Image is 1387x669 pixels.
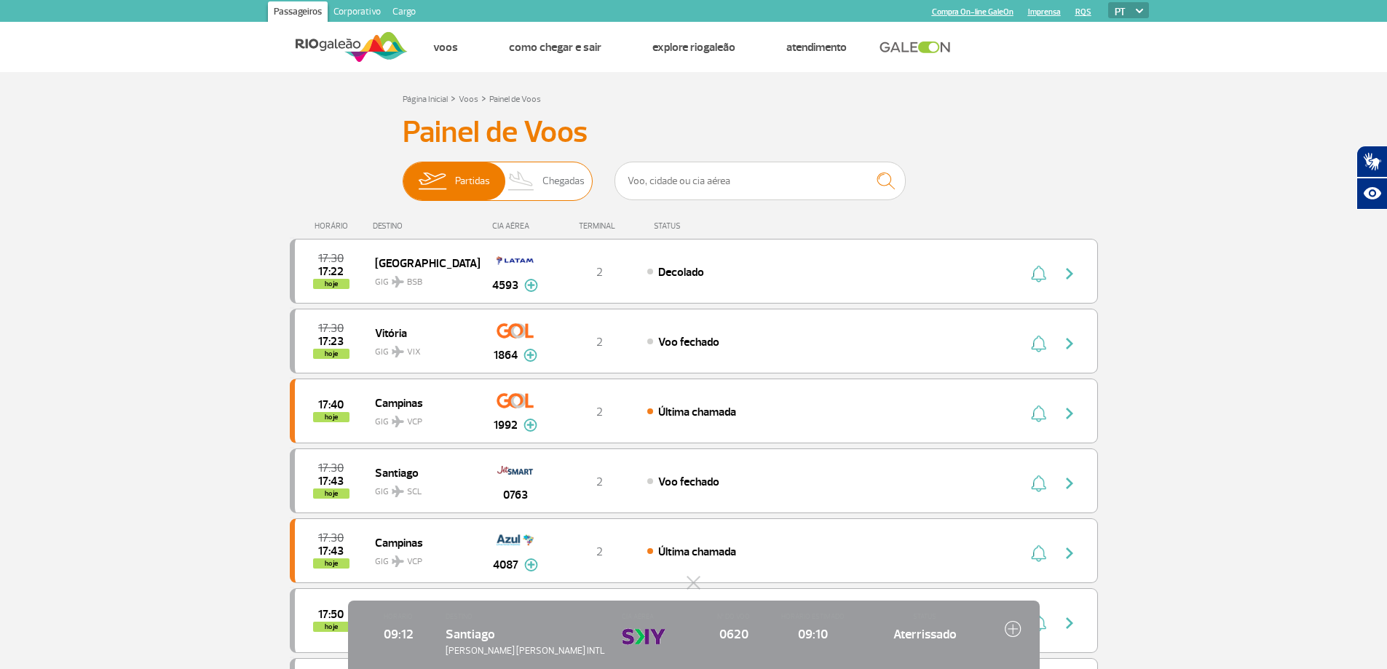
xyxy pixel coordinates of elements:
[658,475,719,489] span: Voo fechado
[492,277,518,294] span: 4593
[318,463,344,473] span: 2025-09-30 17:30:00
[542,162,585,200] span: Chegadas
[366,611,431,622] span: HORÁRIO
[387,1,422,25] a: Cargo
[407,416,422,429] span: VCP
[596,545,603,559] span: 2
[524,279,538,292] img: mais-info-painel-voo.svg
[318,266,344,277] span: 2025-09-30 17:22:00
[500,162,543,200] img: slider-desembarque
[375,463,468,482] span: Santiago
[1075,7,1091,17] a: RQS
[596,405,603,419] span: 2
[318,336,344,347] span: 2025-09-30 17:23:47
[313,279,349,289] span: hoje
[318,323,344,333] span: 2025-09-30 17:30:00
[313,349,349,359] span: hoje
[373,221,479,231] div: DESTINO
[446,626,495,642] span: Santiago
[407,486,422,499] span: SCL
[1356,146,1387,210] div: Plugin de acessibilidade da Hand Talk.
[596,265,603,280] span: 2
[375,323,468,342] span: Vitória
[1061,405,1078,422] img: seta-direita-painel-voo.svg
[318,546,344,556] span: 2025-09-30 17:43:00
[392,346,404,357] img: destiny_airplane.svg
[494,416,518,434] span: 1992
[1061,545,1078,562] img: seta-direita-painel-voo.svg
[1356,146,1387,178] button: Abrir tradutor de língua de sinais.
[489,94,541,105] a: Painel de Voos
[392,486,404,497] img: destiny_airplane.svg
[459,94,478,105] a: Voos
[313,488,349,499] span: hoje
[622,611,687,622] span: CIA AÉREA
[375,547,468,569] span: GIG
[392,416,404,427] img: destiny_airplane.svg
[1031,475,1046,492] img: sino-painel-voo.svg
[647,221,765,231] div: STATUS
[479,221,552,231] div: CIA AÉREA
[446,611,608,622] span: DESTINO
[494,347,518,364] span: 1864
[318,476,344,486] span: 2025-09-30 17:43:00
[1031,405,1046,422] img: sino-painel-voo.svg
[375,253,468,272] span: [GEOGRAPHIC_DATA]
[596,475,603,489] span: 2
[403,114,985,151] h3: Painel de Voos
[268,1,328,25] a: Passageiros
[1356,178,1387,210] button: Abrir recursos assistivos.
[658,265,704,280] span: Decolado
[786,40,847,55] a: Atendimento
[701,625,766,644] span: 0620
[392,555,404,567] img: destiny_airplane.svg
[409,162,455,200] img: slider-embarque
[658,545,736,559] span: Última chamada
[552,221,647,231] div: TERMINAL
[658,405,736,419] span: Última chamada
[451,90,456,106] a: >
[446,644,608,658] span: [PERSON_NAME] [PERSON_NAME] INTL
[615,162,906,200] input: Voo, cidade ou cia aérea
[701,611,766,622] span: Nº DO VOO
[407,276,422,289] span: BSB
[503,486,528,504] span: 0763
[1061,475,1078,492] img: seta-direita-painel-voo.svg
[313,412,349,422] span: hoje
[1031,335,1046,352] img: sino-painel-voo.svg
[523,349,537,362] img: mais-info-painel-voo.svg
[509,40,601,55] a: Como chegar e sair
[403,94,448,105] a: Página Inicial
[932,7,1013,17] a: Compra On-line GaleOn
[781,611,845,622] span: HORÁRIO ESTIMADO
[652,40,735,55] a: Explore RIOgaleão
[860,625,989,644] span: Aterrissado
[318,253,344,264] span: 2025-09-30 17:30:00
[407,555,422,569] span: VCP
[392,276,404,288] img: destiny_airplane.svg
[481,90,486,106] a: >
[375,338,468,359] span: GIG
[294,221,374,231] div: HORÁRIO
[523,419,537,432] img: mais-info-painel-voo.svg
[1061,335,1078,352] img: seta-direita-painel-voo.svg
[318,400,344,410] span: 2025-09-30 17:40:00
[375,533,468,552] span: Campinas
[455,162,490,200] span: Partidas
[375,408,468,429] span: GIG
[328,1,387,25] a: Corporativo
[1031,545,1046,562] img: sino-painel-voo.svg
[407,346,421,359] span: VIX
[1028,7,1061,17] a: Imprensa
[860,611,989,622] span: STATUS
[366,625,431,644] span: 09:12
[313,558,349,569] span: hoje
[375,268,468,289] span: GIG
[596,335,603,349] span: 2
[524,558,538,571] img: mais-info-painel-voo.svg
[375,478,468,499] span: GIG
[375,393,468,412] span: Campinas
[318,533,344,543] span: 2025-09-30 17:30:00
[781,625,845,644] span: 09:10
[493,556,518,574] span: 4087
